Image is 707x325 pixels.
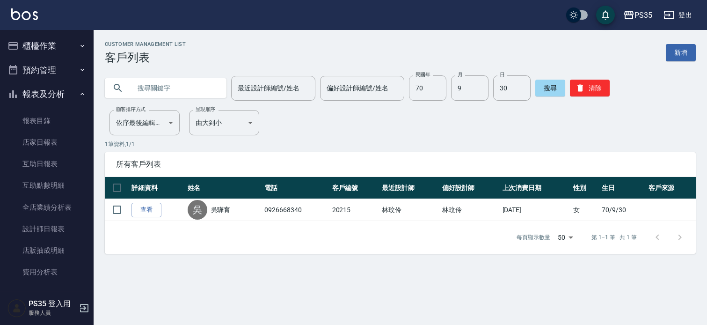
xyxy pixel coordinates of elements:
[458,71,462,78] label: 月
[116,160,685,169] span: 所有客戶列表
[554,225,576,250] div: 50
[129,177,185,199] th: 詳細資料
[189,110,259,135] div: 由大到小
[634,9,652,21] div: PS35
[29,309,76,317] p: 服務人員
[596,6,615,24] button: save
[620,6,656,25] button: PS35
[330,177,379,199] th: 客戶編號
[330,199,379,221] td: 20215
[4,82,90,106] button: 報表及分析
[4,175,90,196] a: 互助點數明細
[131,203,161,217] a: 查看
[262,177,330,199] th: 電話
[379,177,440,199] th: 最近設計師
[116,106,146,113] label: 顧客排序方式
[4,240,90,261] a: 店販抽成明細
[440,199,500,221] td: 林玟伶
[105,140,696,148] p: 1 筆資料, 1 / 1
[109,110,180,135] div: 依序最後編輯時間
[500,71,504,78] label: 日
[185,177,262,199] th: 姓名
[4,287,90,311] button: 客戶管理
[646,177,696,199] th: 客戶來源
[415,71,430,78] label: 民國年
[591,233,637,242] p: 第 1–1 筆 共 1 筆
[105,51,186,64] h3: 客戶列表
[4,153,90,175] a: 互助日報表
[535,80,565,96] button: 搜尋
[517,233,550,242] p: 每頁顯示數量
[188,200,207,220] div: 吳
[211,205,231,214] a: 吳驊育
[379,199,440,221] td: 林玟伶
[262,199,330,221] td: 0926668340
[4,110,90,132] a: 報表目錄
[500,199,571,221] td: [DATE]
[4,58,90,82] button: 預約管理
[570,80,610,96] button: 清除
[4,261,90,283] a: 費用分析表
[666,44,696,61] a: 新增
[11,8,38,20] img: Logo
[131,75,219,101] input: 搜尋關鍵字
[500,177,571,199] th: 上次消費日期
[440,177,500,199] th: 偏好設計師
[4,34,90,58] button: 櫃檯作業
[599,177,646,199] th: 生日
[599,199,646,221] td: 70/9/30
[4,197,90,218] a: 全店業績分析表
[571,177,599,199] th: 性別
[196,106,215,113] label: 呈現順序
[7,299,26,318] img: Person
[571,199,599,221] td: 女
[660,7,696,24] button: 登出
[4,218,90,240] a: 設計師日報表
[29,299,76,309] h5: PS35 登入用
[4,132,90,153] a: 店家日報表
[105,41,186,47] h2: Customer Management List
